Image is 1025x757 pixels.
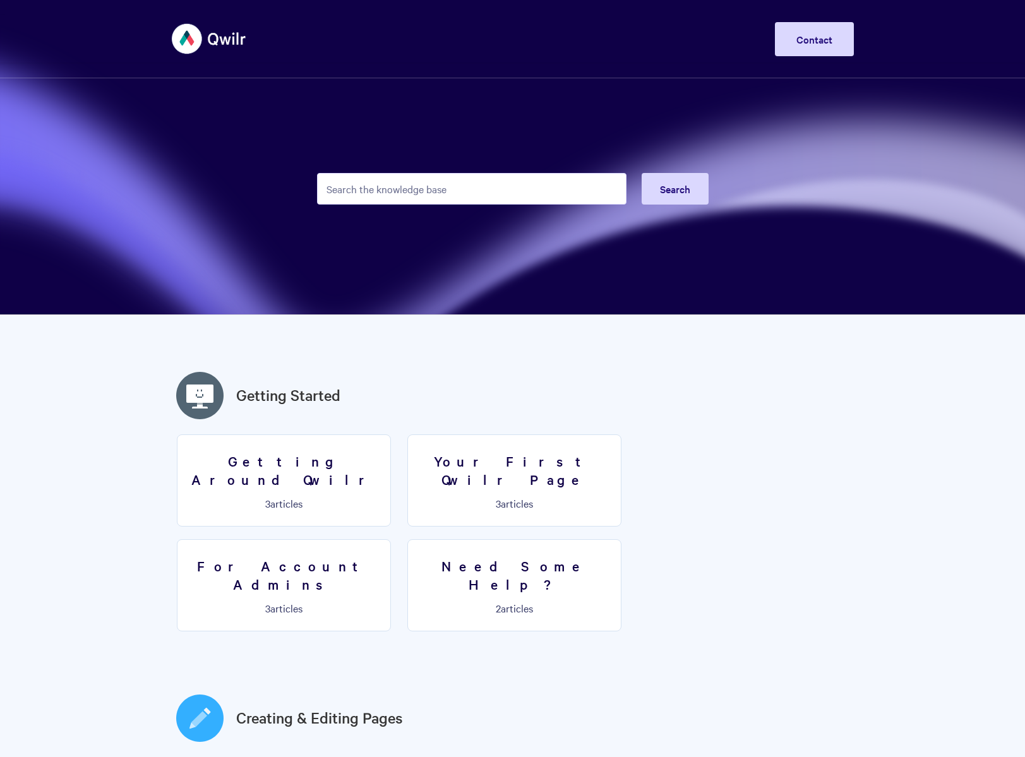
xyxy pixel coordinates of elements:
[185,452,383,488] h3: Getting Around Qwilr
[642,173,709,205] button: Search
[172,15,247,63] img: Qwilr Help Center
[185,557,383,593] h3: For Account Admins
[496,601,501,615] span: 2
[265,496,270,510] span: 3
[660,182,690,196] span: Search
[416,498,613,509] p: articles
[177,434,391,527] a: Getting Around Qwilr 3articles
[407,539,621,631] a: Need Some Help? 2articles
[236,706,403,729] a: Creating & Editing Pages
[185,602,383,614] p: articles
[416,557,613,593] h3: Need Some Help?
[407,434,621,527] a: Your First Qwilr Page 3articles
[416,602,613,614] p: articles
[177,539,391,631] a: For Account Admins 3articles
[265,601,270,615] span: 3
[496,496,501,510] span: 3
[236,384,340,407] a: Getting Started
[775,22,854,56] a: Contact
[416,452,613,488] h3: Your First Qwilr Page
[317,173,626,205] input: Search the knowledge base
[185,498,383,509] p: articles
